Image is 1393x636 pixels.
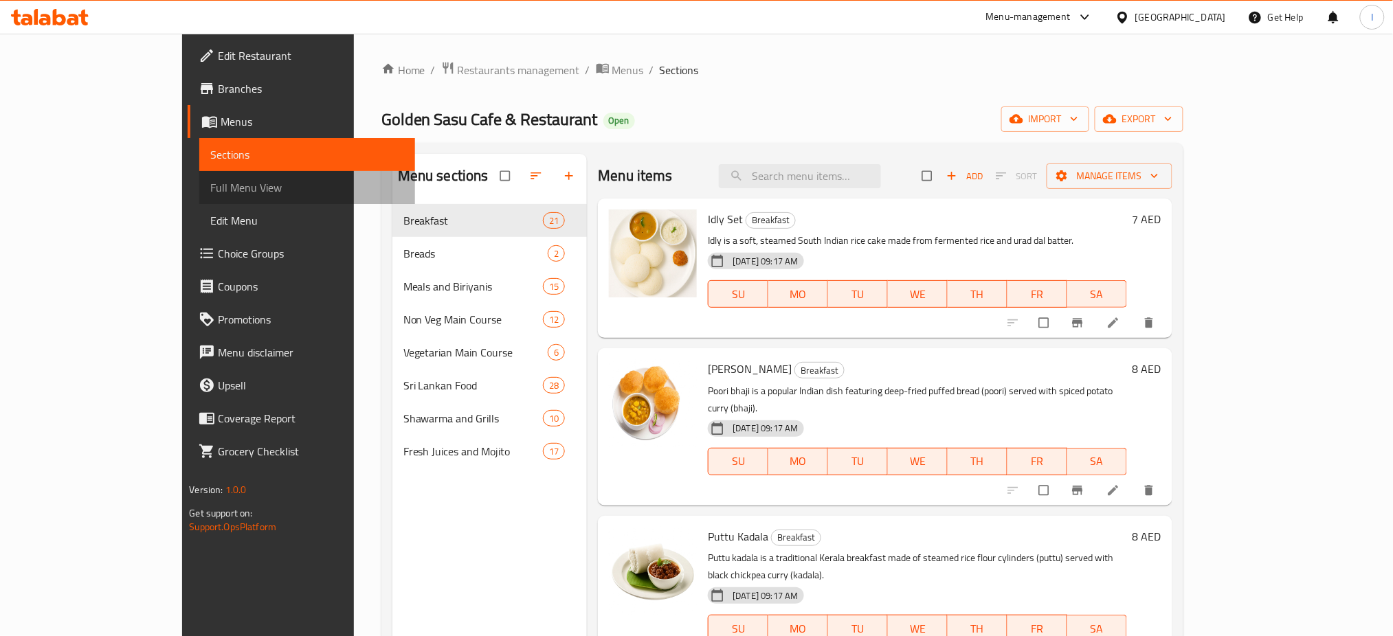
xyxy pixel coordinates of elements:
button: import [1001,106,1089,132]
span: Vegetarian Main Course [403,344,548,361]
span: Full Menu View [210,179,404,196]
div: Fresh Juices and Mojito17 [392,435,588,468]
span: 28 [544,379,564,392]
span: Upsell [218,377,404,394]
button: MO [768,280,828,308]
h6: 8 AED [1133,359,1161,378]
span: Breakfast [772,530,821,545]
img: Puttu Kadala [609,527,697,615]
span: 10 [544,412,564,425]
span: Breads [403,245,548,262]
button: SA [1067,280,1127,308]
li: / [586,62,590,78]
h2: Menu sections [398,166,489,186]
div: Breakfast [771,530,821,546]
div: items [543,377,565,394]
span: SU [714,451,763,471]
span: Restaurants management [458,62,580,78]
img: Idly Set [609,209,697,297]
span: [PERSON_NAME] [708,359,792,379]
span: Shawarma and Grills [403,410,543,427]
div: Sri Lankan Food28 [392,369,588,402]
span: Select to update [1031,310,1060,336]
button: delete [1134,475,1167,506]
img: Poori Bhaji [609,359,697,447]
div: Open [603,113,635,129]
button: Branch-specific-item [1062,308,1095,338]
span: 1.0.0 [225,481,247,499]
p: Puttu kadala is a traditional Kerala breakfast made of steamed rice flour cylinders (puttu) serve... [708,549,1126,584]
span: export [1106,111,1172,128]
span: WE [893,451,942,471]
h6: 8 AED [1133,527,1161,546]
a: Sections [199,138,415,171]
a: Support.OpsPlatform [189,518,276,536]
span: [DATE] 09:17 AM [727,589,803,602]
h2: Menu items [598,166,673,186]
span: MO [774,284,823,304]
span: import [1012,111,1078,128]
a: Edit Menu [199,204,415,237]
button: export [1095,106,1183,132]
span: Menus [612,62,644,78]
span: 2 [548,247,564,260]
span: 6 [548,346,564,359]
button: SA [1067,448,1127,475]
li: / [649,62,654,78]
span: Sections [210,146,404,163]
button: SU [708,280,768,308]
span: [DATE] 09:17 AM [727,422,803,435]
button: TH [948,448,1007,475]
button: MO [768,448,828,475]
span: SA [1073,284,1122,304]
span: 12 [544,313,564,326]
div: items [543,443,565,459]
span: TU [834,451,882,471]
button: TU [828,448,888,475]
span: Sort sections [521,161,554,191]
a: Edit menu item [1106,484,1123,497]
span: TH [953,451,1002,471]
a: Restaurants management [441,61,580,79]
a: Menus [188,105,415,138]
a: Edit Restaurant [188,39,415,72]
button: Add [943,166,987,187]
span: Breakfast [403,212,543,229]
span: Select to update [1031,477,1060,503]
a: Upsell [188,369,415,402]
a: Menu disclaimer [188,336,415,369]
div: items [548,344,565,361]
button: delete [1134,308,1167,338]
span: Open [603,115,635,126]
span: WE [893,284,942,304]
button: WE [888,280,948,308]
span: Menu disclaimer [218,344,404,361]
span: Breakfast [746,212,795,228]
div: Sri Lankan Food [403,377,543,394]
span: Meals and Biriyanis [403,278,543,295]
div: Breakfast [746,212,796,229]
span: Menus [221,113,404,130]
span: 17 [544,445,564,458]
span: Manage items [1058,168,1161,185]
span: MO [774,451,823,471]
li: / [431,62,436,78]
span: Idly Set [708,209,743,229]
span: Get support on: [189,504,252,522]
button: Branch-specific-item [1062,475,1095,506]
span: Select section first [987,166,1047,187]
div: Shawarma and Grills10 [392,402,588,435]
button: TU [828,280,888,308]
span: Golden Sasu Cafe & Restaurant [381,104,598,135]
span: Breakfast [795,363,844,378]
nav: breadcrumb [381,61,1183,79]
span: Edit Menu [210,212,404,229]
button: FR [1007,280,1067,308]
span: Coverage Report [218,410,404,427]
span: FR [1013,284,1062,304]
div: items [548,245,565,262]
